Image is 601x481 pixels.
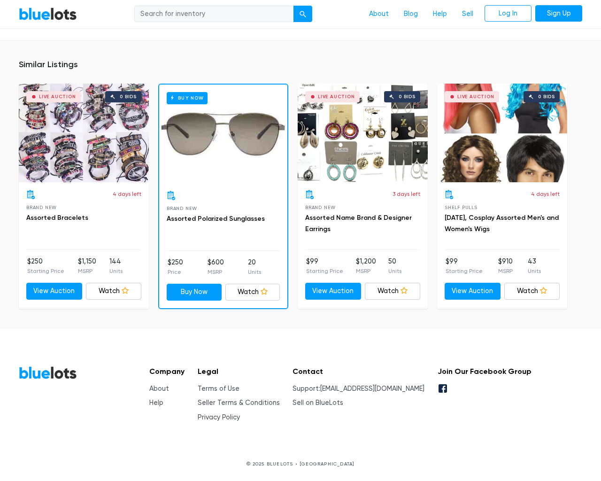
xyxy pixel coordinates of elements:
a: Sign Up [535,5,582,22]
a: BlueLots [19,7,77,21]
a: Assorted Name Brand & Designer Earrings [305,214,412,233]
a: Live Auction 0 bids [19,84,149,182]
a: Buy Now [159,85,287,183]
div: 0 bids [538,94,555,99]
a: Live Auction 0 bids [298,84,428,182]
a: About [149,385,169,393]
p: MSRP [498,267,513,275]
span: Brand New [167,206,197,211]
p: Price [168,268,183,276]
input: Search for inventory [134,6,294,23]
a: Assorted Polarized Sunglasses [167,215,265,223]
h6: Buy Now [167,92,208,104]
span: Shelf Pulls [445,205,478,210]
span: Brand New [26,205,57,210]
li: 20 [248,257,261,276]
p: Starting Price [446,267,483,275]
h5: Similar Listings [19,60,582,70]
div: Live Auction [457,94,494,99]
a: [DATE], Cosplay Assorted Men's and Women's Wigs [445,214,559,233]
p: © 2025 BLUELOTS • [GEOGRAPHIC_DATA] [19,460,582,467]
a: Sell [455,5,481,23]
div: 0 bids [399,94,416,99]
a: View Auction [445,283,501,300]
p: Units [528,267,541,275]
div: Live Auction [318,94,355,99]
a: Help [425,5,455,23]
li: $910 [498,256,513,275]
li: $99 [306,256,343,275]
p: Starting Price [27,267,64,275]
a: [EMAIL_ADDRESS][DOMAIN_NAME] [320,385,424,393]
p: 4 days left [113,190,141,198]
p: Units [248,268,261,276]
a: Help [149,399,163,407]
li: Support: [293,384,424,394]
a: BlueLots [19,366,77,380]
a: Live Auction 0 bids [437,84,567,182]
a: Watch [225,284,280,301]
p: Units [109,267,123,275]
p: Starting Price [306,267,343,275]
a: Watch [86,283,142,300]
h5: Join Our Facebook Group [438,367,532,376]
a: About [362,5,396,23]
li: 50 [388,256,401,275]
p: MSRP [356,267,376,275]
li: 43 [528,256,541,275]
li: $1,150 [78,256,96,275]
a: Privacy Policy [198,413,240,421]
a: Sell on BlueLots [293,399,343,407]
p: MSRP [208,268,224,276]
a: Watch [365,283,421,300]
li: $250 [27,256,64,275]
a: View Auction [305,283,361,300]
p: 3 days left [393,190,420,198]
h5: Legal [198,367,280,376]
div: Live Auction [39,94,76,99]
p: Units [388,267,401,275]
h5: Contact [293,367,424,376]
h5: Company [149,367,185,376]
li: $600 [208,257,224,276]
a: Blog [396,5,425,23]
a: Assorted Bracelets [26,214,88,222]
li: $250 [168,257,183,276]
li: 144 [109,256,123,275]
p: MSRP [78,267,96,275]
a: Log In [485,5,532,22]
span: Brand New [305,205,336,210]
li: $1,200 [356,256,376,275]
a: Watch [504,283,560,300]
a: Seller Terms & Conditions [198,399,280,407]
div: 0 bids [120,94,137,99]
li: $99 [446,256,483,275]
a: Terms of Use [198,385,239,393]
p: 4 days left [531,190,560,198]
a: View Auction [26,283,82,300]
a: Buy Now [167,284,222,301]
